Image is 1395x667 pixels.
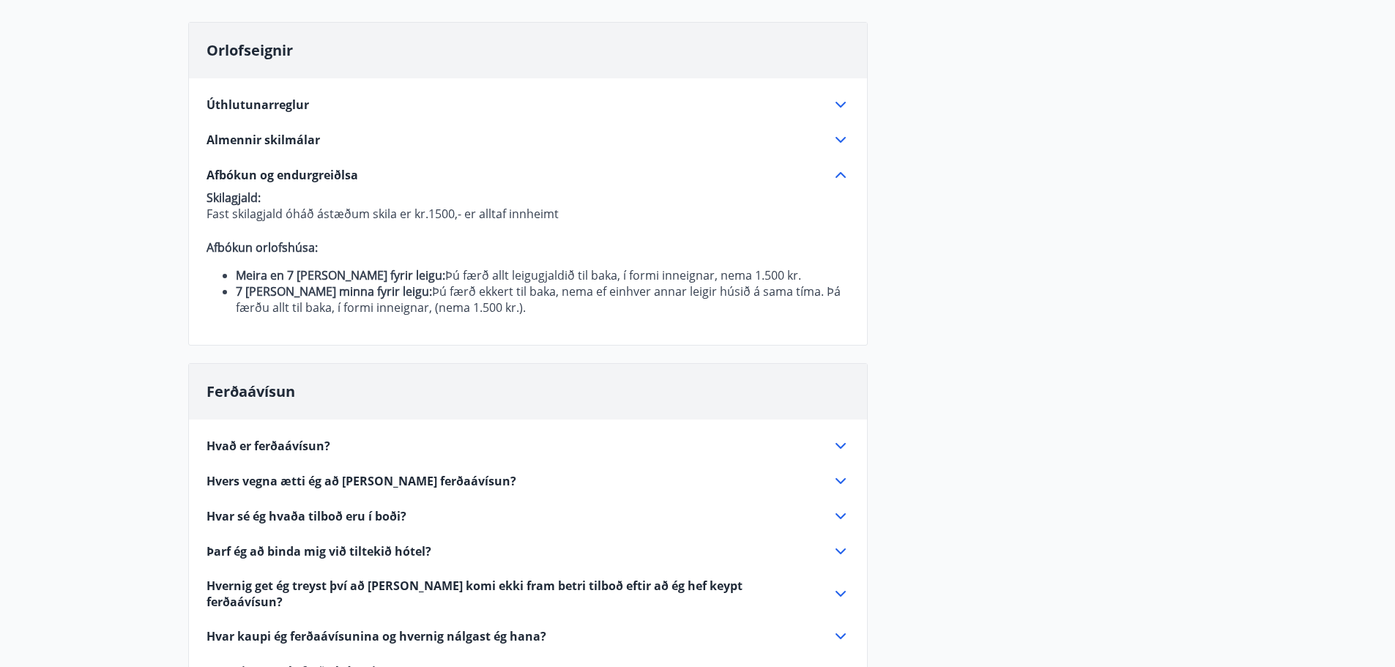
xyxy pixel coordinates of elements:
li: Þú færð ekkert til baka, nema ef einhver annar leigir húsið á sama tíma. Þá færðu allt til baka, ... [236,283,849,316]
span: Hvað er ferðaávísun? [207,438,330,454]
div: Þarf ég að binda mig við tiltekið hótel? [207,543,849,560]
span: Þarf ég að binda mig við tiltekið hótel? [207,543,431,559]
div: Hvers vegna ætti ég að [PERSON_NAME] ferðaávísun? [207,472,849,490]
span: Hvers vegna ætti ég að [PERSON_NAME] ferðaávísun? [207,473,516,489]
div: Hvar sé ég hvaða tilboð eru í boði? [207,507,849,525]
span: Hvernig get ég treyst því að [PERSON_NAME] komi ekki fram betri tilboð eftir að ég hef keypt ferð... [207,578,814,610]
strong: 7 [PERSON_NAME] minna fyrir leigu: [236,283,432,299]
span: Hvar sé ég hvaða tilboð eru í boði? [207,508,406,524]
strong: Meira en 7 [PERSON_NAME] fyrir leigu: [236,267,445,283]
span: Afbókun og endurgreiðlsa [207,167,358,183]
div: Hvernig get ég treyst því að [PERSON_NAME] komi ekki fram betri tilboð eftir að ég hef keypt ferð... [207,578,849,610]
span: Hvar kaupi ég ferðaávísunina og hvernig nálgast ég hana? [207,628,546,644]
div: Afbókun og endurgreiðlsa [207,184,849,316]
span: Orlofseignir [207,40,293,60]
span: Almennir skilmálar [207,132,320,148]
div: Almennir skilmálar [207,131,849,149]
p: Fast skilagjald óháð ástæðum skila er kr.1500,- er alltaf innheimt [207,206,849,222]
span: Ferðaávísun [207,381,295,401]
div: Afbókun og endurgreiðlsa [207,166,849,184]
span: Úthlutunarreglur [207,97,309,113]
div: Úthlutunarreglur [207,96,849,113]
div: Hvar kaupi ég ferðaávísunina og hvernig nálgast ég hana? [207,627,849,645]
li: Þú færð allt leigugjaldið til baka, í formi inneignar, nema 1.500 kr. [236,267,849,283]
strong: Afbókun orlofshúsa: [207,239,318,256]
strong: Skilagjald: [207,190,261,206]
div: Hvað er ferðaávísun? [207,437,849,455]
